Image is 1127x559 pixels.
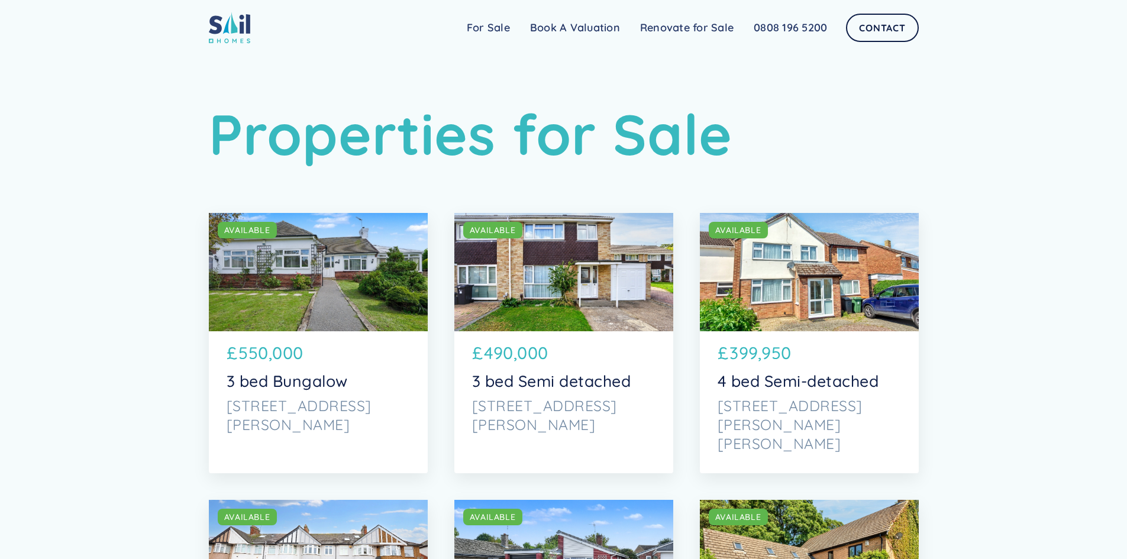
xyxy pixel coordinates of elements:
[472,371,655,390] p: 3 bed Semi detached
[224,224,270,236] div: AVAILABLE
[718,371,901,390] p: 4 bed Semi-detached
[470,511,516,523] div: AVAILABLE
[715,224,761,236] div: AVAILABLE
[630,16,744,40] a: Renovate for Sale
[718,396,901,454] p: [STREET_ADDRESS][PERSON_NAME][PERSON_NAME]
[729,340,792,366] p: 399,950
[457,16,520,40] a: For Sale
[520,16,630,40] a: Book A Valuation
[224,511,270,523] div: AVAILABLE
[454,213,673,473] a: AVAILABLE£490,0003 bed Semi detached[STREET_ADDRESS][PERSON_NAME]
[238,340,303,366] p: 550,000
[846,14,918,42] a: Contact
[718,340,729,366] p: £
[227,396,410,434] p: [STREET_ADDRESS][PERSON_NAME]
[209,213,428,473] a: AVAILABLE£550,0003 bed Bungalow[STREET_ADDRESS][PERSON_NAME]
[484,340,548,366] p: 490,000
[227,340,238,366] p: £
[472,396,655,434] p: [STREET_ADDRESS][PERSON_NAME]
[472,340,483,366] p: £
[209,101,919,168] h1: Properties for Sale
[470,224,516,236] div: AVAILABLE
[209,12,250,43] img: sail home logo colored
[715,511,761,523] div: AVAILABLE
[700,213,919,473] a: AVAILABLE£399,9504 bed Semi-detached[STREET_ADDRESS][PERSON_NAME][PERSON_NAME]
[227,371,410,390] p: 3 bed Bungalow
[744,16,837,40] a: 0808 196 5200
